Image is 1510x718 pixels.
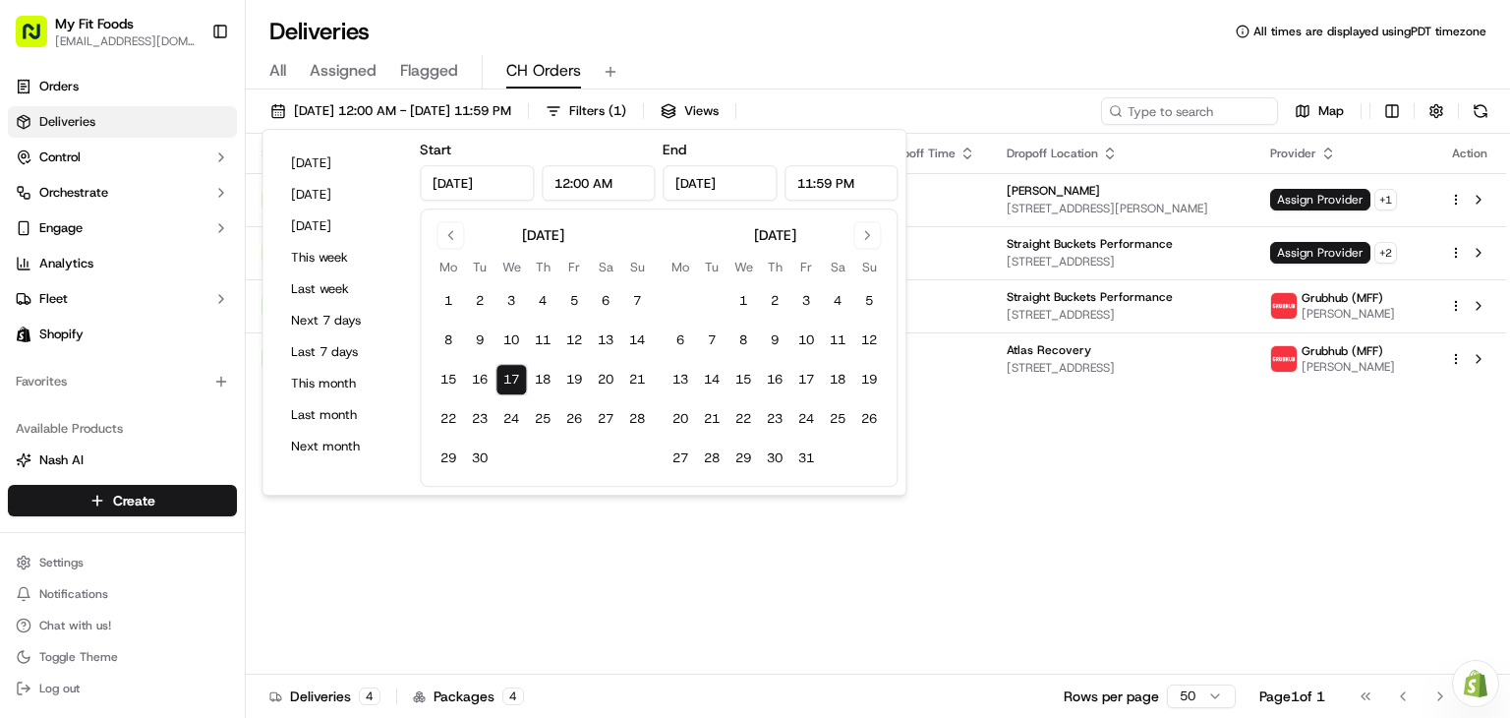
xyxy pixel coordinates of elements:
[8,366,237,397] div: Favorites
[790,443,822,474] button: 31
[39,113,95,131] span: Deliveries
[8,283,237,315] button: Fleet
[663,165,777,201] input: Date
[464,364,495,395] button: 16
[39,586,108,602] span: Notifications
[16,451,229,469] a: Nash AI
[67,208,249,223] div: We're available if you need us!
[1374,242,1397,264] button: +2
[20,79,358,110] p: Welcome 👋
[1302,306,1395,322] span: [PERSON_NAME]
[8,142,237,173] button: Control
[1318,102,1344,120] span: Map
[696,257,727,277] th: Tuesday
[522,225,564,245] div: [DATE]
[1302,343,1383,359] span: Grubhub (MFF)
[20,188,55,223] img: 1736555255976-a54dd68f-1ca7-489b-9aae-adbdc363a1c4
[759,285,790,317] button: 2
[433,403,464,435] button: 22
[822,364,853,395] button: 18
[39,326,84,343] span: Shopify
[282,307,400,334] button: Next 7 days
[590,325,621,356] button: 13
[282,370,400,397] button: This month
[1101,97,1278,125] input: Type to search
[158,277,323,313] a: 💻API Documentation
[558,403,590,435] button: 26
[790,325,822,356] button: 10
[506,59,581,83] span: CH Orders
[853,403,885,435] button: 26
[8,319,237,350] a: Shopify
[433,257,464,277] th: Monday
[590,364,621,395] button: 20
[55,14,134,33] span: My Fit Foods
[1271,293,1297,319] img: 5e692f75ce7d37001a5d71f1
[1253,24,1486,39] span: All times are displayed using PDT timezone
[269,59,286,83] span: All
[55,33,196,49] span: [EMAIL_ADDRESS][DOMAIN_NAME]
[8,549,237,576] button: Settings
[853,325,885,356] button: 12
[282,275,400,303] button: Last week
[652,97,727,125] button: Views
[39,290,68,308] span: Fleet
[790,364,822,395] button: 17
[558,364,590,395] button: 19
[621,364,653,395] button: 21
[754,225,796,245] div: [DATE]
[853,364,885,395] button: 19
[464,325,495,356] button: 9
[1302,290,1383,306] span: Grubhub (MFF)
[359,688,380,705] div: 4
[527,403,558,435] button: 25
[621,285,653,317] button: 7
[502,688,524,705] div: 4
[8,612,237,639] button: Chat with us!
[269,16,370,47] h1: Deliveries
[727,403,759,435] button: 22
[1374,189,1397,210] button: +1
[20,20,59,59] img: Nash
[1007,236,1173,252] span: Straight Buckets Performance
[1007,254,1239,269] span: [STREET_ADDRESS]
[282,244,400,271] button: This week
[39,451,84,469] span: Nash AI
[39,555,84,570] span: Settings
[527,285,558,317] button: 4
[790,257,822,277] th: Friday
[8,675,237,702] button: Log out
[696,325,727,356] button: 7
[853,285,885,317] button: 5
[1007,289,1173,305] span: Straight Buckets Performance
[558,285,590,317] button: 5
[433,285,464,317] button: 1
[822,325,853,356] button: 11
[39,219,83,237] span: Engage
[495,257,527,277] th: Wednesday
[39,78,79,95] span: Orders
[282,181,400,209] button: [DATE]
[39,618,111,633] span: Chat with us!
[433,443,464,474] button: 29
[310,59,377,83] span: Assigned
[269,687,380,706] div: Deliveries
[39,681,80,696] span: Log out
[727,257,759,277] th: Wednesday
[822,403,853,435] button: 25
[420,141,451,158] label: Start
[684,102,719,120] span: Views
[759,257,790,277] th: Thursday
[1007,201,1239,216] span: [STREET_ADDRESS][PERSON_NAME]
[495,403,527,435] button: 24
[1286,97,1353,125] button: Map
[727,364,759,395] button: 15
[400,59,458,83] span: Flagged
[759,325,790,356] button: 9
[495,325,527,356] button: 10
[8,580,237,608] button: Notifications
[8,8,203,55] button: My Fit Foods[EMAIL_ADDRESS][DOMAIN_NAME]
[665,443,696,474] button: 27
[665,325,696,356] button: 6
[464,403,495,435] button: 23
